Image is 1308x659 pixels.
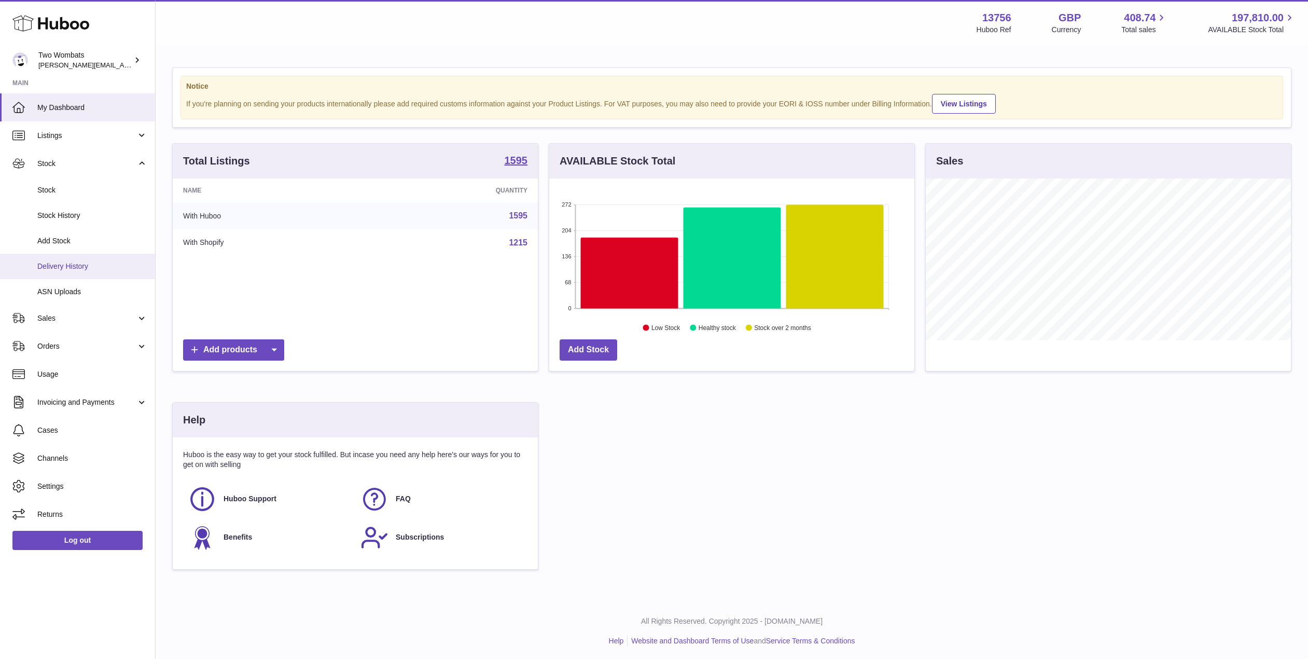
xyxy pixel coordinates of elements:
[509,238,527,247] a: 1215
[12,52,28,68] img: philip.carroll@twowombats.com
[186,92,1277,114] div: If you're planning on sending your products internationally please add required customs informati...
[37,185,147,195] span: Stock
[1121,11,1167,35] a: 408.74 Total sales
[188,524,350,552] a: Benefits
[936,154,963,168] h3: Sales
[562,253,571,259] text: 136
[509,211,527,220] a: 1595
[505,155,528,166] strong: 1595
[37,425,147,435] span: Cases
[38,50,132,70] div: Two Wombats
[1052,25,1081,35] div: Currency
[360,524,522,552] a: Subscriptions
[37,397,136,407] span: Invoicing and Payments
[631,637,754,645] a: Website and Dashboard Terms of Use
[505,155,528,168] a: 1595
[173,229,370,256] td: With Shopify
[37,454,147,463] span: Channels
[37,236,147,246] span: Add Stock
[224,532,252,542] span: Benefits
[1059,11,1081,25] strong: GBP
[37,313,136,323] span: Sales
[628,636,855,646] li: and
[183,413,205,427] h3: Help
[37,369,147,379] span: Usage
[560,154,675,168] h3: AVAILABLE Stock Total
[164,616,1300,626] p: All Rights Reserved. Copyright 2025 - [DOMAIN_NAME]
[183,450,527,470] p: Huboo is the easy way to get your stock fulfilled. But incase you need any help here's our ways f...
[1121,25,1167,35] span: Total sales
[562,201,571,208] text: 272
[37,211,147,221] span: Stock History
[37,287,147,297] span: ASN Uploads
[183,154,250,168] h3: Total Listings
[38,61,263,69] span: [PERSON_NAME][EMAIL_ADDRESS][PERSON_NAME][DOMAIN_NAME]
[188,485,350,513] a: Huboo Support
[37,341,136,351] span: Orders
[609,637,624,645] a: Help
[754,324,811,332] text: Stock over 2 months
[766,637,855,645] a: Service Terms & Conditions
[37,482,147,491] span: Settings
[982,11,1011,25] strong: 13756
[932,94,996,114] a: View Listings
[1124,11,1156,25] span: 408.74
[224,494,276,504] span: Huboo Support
[699,324,736,332] text: Healthy stock
[651,324,680,332] text: Low Stock
[173,202,370,229] td: With Huboo
[37,159,136,169] span: Stock
[562,227,571,234] text: 204
[12,531,143,550] a: Log out
[568,305,571,311] text: 0
[560,339,617,361] a: Add Stock
[37,131,136,141] span: Listings
[565,279,571,285] text: 68
[396,532,444,542] span: Subscriptions
[396,494,411,504] span: FAQ
[37,103,147,113] span: My Dashboard
[370,179,538,202] th: Quantity
[183,339,284,361] a: Add products
[173,179,370,202] th: Name
[1232,11,1284,25] span: 197,810.00
[977,25,1011,35] div: Huboo Ref
[186,81,1277,91] strong: Notice
[37,262,147,271] span: Delivery History
[37,510,147,519] span: Returns
[1208,11,1296,35] a: 197,810.00 AVAILABLE Stock Total
[360,485,522,513] a: FAQ
[1208,25,1296,35] span: AVAILABLE Stock Total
